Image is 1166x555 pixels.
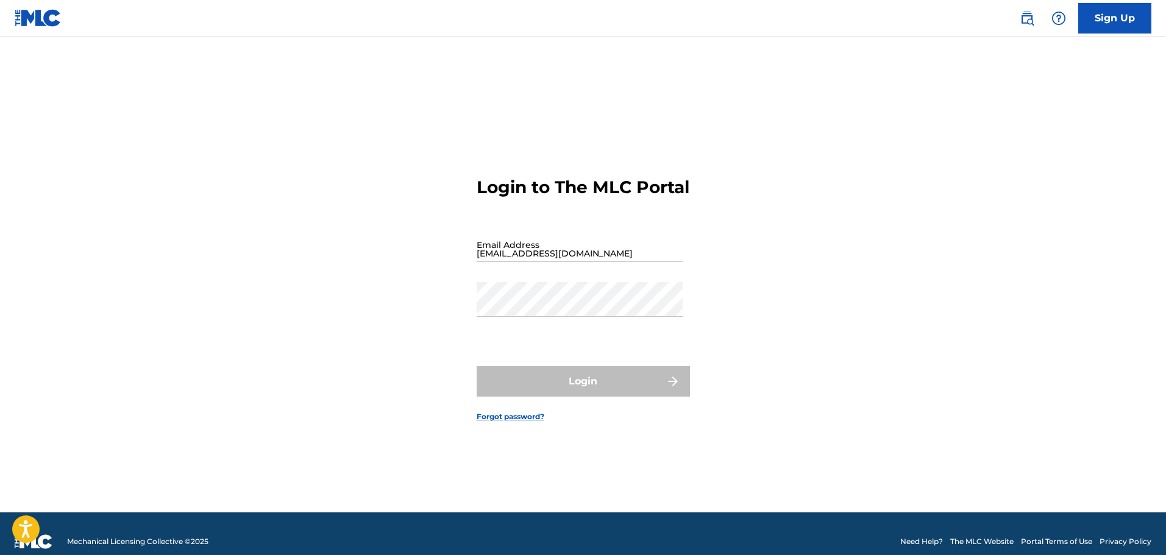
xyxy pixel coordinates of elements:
img: help [1051,11,1066,26]
a: Portal Terms of Use [1021,536,1092,547]
h3: Login to The MLC Portal [477,177,689,198]
a: Privacy Policy [1100,536,1151,547]
img: MLC Logo [15,9,62,27]
img: search [1020,11,1034,26]
a: The MLC Website [950,536,1014,547]
span: Mechanical Licensing Collective © 2025 [67,536,208,547]
iframe: Chat Widget [1105,497,1166,555]
a: Need Help? [900,536,943,547]
div: Help [1047,6,1071,30]
img: logo [15,534,52,549]
a: Sign Up [1078,3,1151,34]
a: Public Search [1015,6,1039,30]
a: Forgot password? [477,411,544,422]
